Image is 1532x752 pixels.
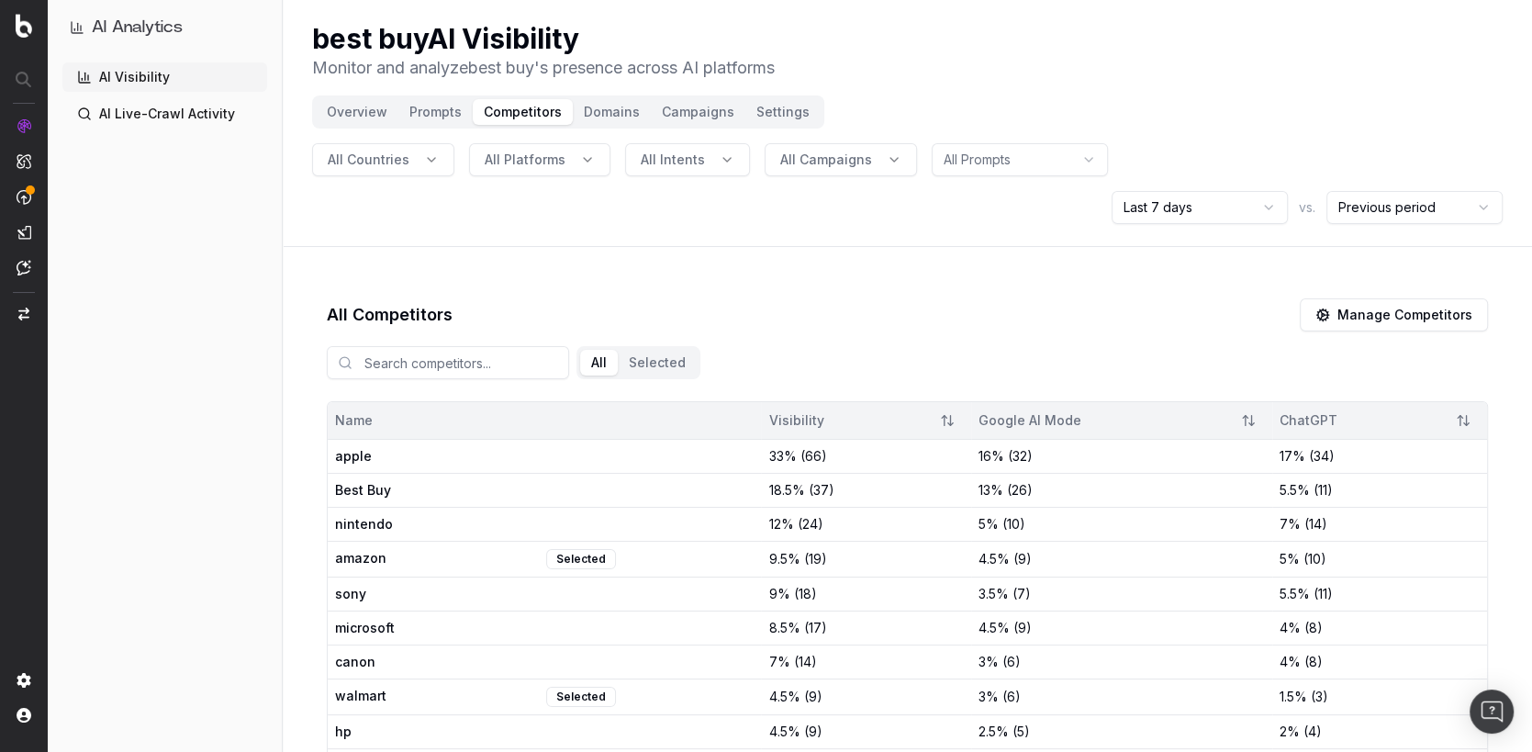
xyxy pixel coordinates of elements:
span: 5.5 % [1280,585,1310,603]
img: Setting [17,673,31,688]
span: ( 24 ) [797,515,822,533]
span: ( 6 ) [1002,688,1021,706]
input: Search competitors... [327,346,569,379]
span: 2 % [1280,723,1300,741]
div: Visibility [768,411,923,430]
span: 33 % [768,447,796,466]
span: 3 % [978,653,999,671]
button: Domains [573,99,651,125]
span: walmart [335,687,542,707]
span: ( 32 ) [1008,447,1033,466]
span: 12 % [768,515,793,533]
button: Campaigns [651,99,745,125]
span: ( 9 ) [1013,619,1032,637]
button: Overview [316,99,398,125]
span: ( 66 ) [800,447,826,466]
img: Analytics [17,118,31,133]
button: Selected [618,350,697,376]
span: ( 14 ) [1304,515,1327,533]
span: ( 14 ) [793,653,816,671]
span: 3 % [978,688,999,706]
span: microsoft [335,619,542,637]
span: vs. [1299,198,1315,217]
button: Prompts [398,99,473,125]
span: ( 5 ) [1012,723,1030,741]
button: All [580,350,618,376]
button: Sort [1232,404,1265,437]
span: ( 7 ) [1012,585,1031,603]
span: ( 19 ) [803,550,826,568]
span: 4.5 % [768,723,800,741]
span: ( 9 ) [1013,550,1032,568]
span: 13 % [978,481,1003,499]
h1: AI Analytics [92,15,183,40]
span: hp [335,723,542,741]
div: Selected [546,687,616,707]
h1: best buy AI Visibility [312,22,775,55]
span: 4.5 % [978,619,1010,637]
img: Intelligence [17,153,31,169]
a: AI Live-Crawl Activity [62,99,267,129]
img: Studio [17,225,31,240]
span: ( 10 ) [1002,515,1025,533]
span: 7 % [768,653,789,671]
span: ( 3 ) [1311,688,1328,706]
span: amazon [335,549,542,569]
span: 1.5 % [1280,688,1307,706]
span: 16 % [978,447,1004,466]
img: Activation [17,189,31,205]
span: 9.5 % [768,550,800,568]
span: 2.5 % [978,723,1009,741]
img: Botify logo [16,14,32,38]
span: canon [335,653,542,671]
span: 3.5 % [978,585,1009,603]
span: ( 37 ) [808,481,833,499]
span: ( 8 ) [1304,653,1323,671]
div: Open Intercom Messenger [1470,690,1514,734]
span: All Campaigns [780,151,872,169]
span: 8.5 % [768,619,800,637]
span: ( 6 ) [1002,653,1021,671]
span: 4 % [1280,653,1301,671]
span: ( 9 ) [803,688,822,706]
img: Switch project [18,308,29,320]
h2: All Competitors [327,302,453,328]
span: ( 11 ) [1314,585,1333,603]
th: Name [328,402,761,439]
span: ( 26 ) [1007,481,1033,499]
button: Competitors [473,99,573,125]
span: 7 % [1280,515,1301,533]
span: 4.5 % [978,550,1010,568]
div: ChatGPT [1280,411,1439,430]
span: 5 % [1280,550,1300,568]
div: Google AI Mode [978,411,1224,430]
span: ( 17 ) [803,619,826,637]
button: AI Analytics [70,15,260,40]
span: 5 % [978,515,999,533]
a: AI Visibility [62,62,267,92]
span: ( 9 ) [803,723,822,741]
span: ( 10 ) [1303,550,1326,568]
span: ( 8 ) [1304,619,1323,637]
span: apple [335,447,542,466]
span: 4 % [1280,619,1301,637]
span: ( 4 ) [1303,723,1322,741]
button: Sort [931,404,964,437]
button: Manage Competitors [1300,298,1488,331]
button: Settings [745,99,821,125]
span: 9 % [768,585,789,603]
button: Sort [1447,404,1480,437]
span: 17 % [1280,447,1305,466]
span: Best Buy [335,481,542,499]
span: All Platforms [485,151,565,169]
span: 18.5 % [768,481,804,499]
span: nintendo [335,515,542,533]
span: ( 11 ) [1314,481,1333,499]
img: Assist [17,260,31,275]
span: All Intents [641,151,705,169]
span: 5.5 % [1280,481,1310,499]
img: My account [17,708,31,723]
p: Monitor and analyze best buy 's presence across AI platforms [312,55,775,81]
div: Selected [546,549,616,569]
span: ( 18 ) [793,585,816,603]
